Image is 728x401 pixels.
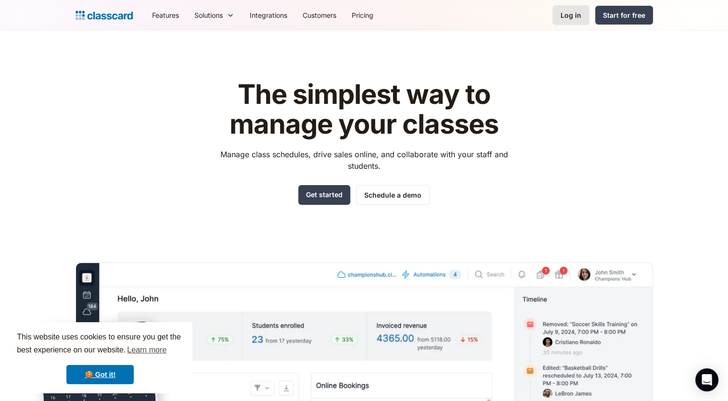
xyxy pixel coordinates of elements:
[194,10,223,20] div: Solutions
[211,149,517,172] p: Manage class schedules, drive sales online, and collaborate with your staff and students.
[8,322,192,393] div: cookieconsent
[356,185,430,205] a: Schedule a demo
[298,185,350,205] a: Get started
[552,5,589,25] a: Log in
[695,368,718,391] div: Open Intercom Messenger
[595,6,653,25] a: Start for free
[144,4,187,26] a: Features
[344,4,381,26] a: Pricing
[603,10,645,20] div: Start for free
[76,9,133,22] a: home
[211,80,517,139] h1: The simplest way to manage your classes
[126,343,168,357] a: learn more about cookies
[295,4,344,26] a: Customers
[561,10,581,20] div: Log in
[66,365,134,384] a: dismiss cookie message
[242,4,295,26] a: Integrations
[187,4,242,26] div: Solutions
[17,331,183,357] span: This website uses cookies to ensure you get the best experience on our website.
